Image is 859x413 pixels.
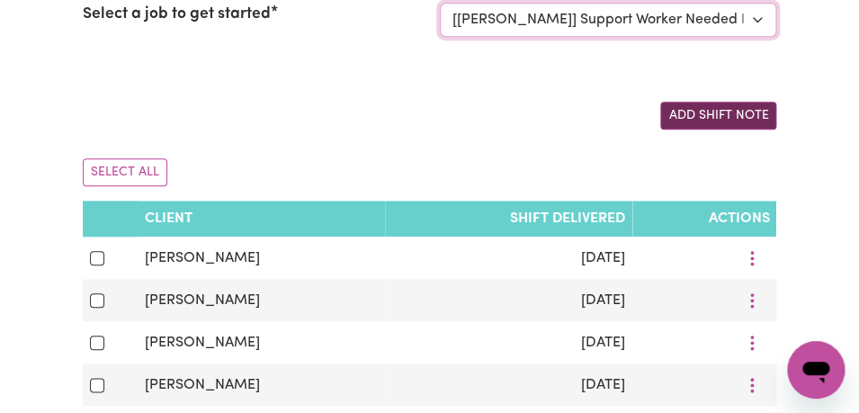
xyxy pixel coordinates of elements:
button: More options [735,328,769,356]
button: Select All [83,158,167,186]
button: More options [735,286,769,314]
th: Actions [632,201,777,237]
button: More options [735,244,769,272]
td: [DATE] [385,321,632,364]
span: [PERSON_NAME] [145,293,260,308]
td: [DATE] [385,364,632,406]
td: [DATE] [385,279,632,321]
button: Add a new shift note for the selected job [660,102,776,130]
iframe: Button to launch messaging window [787,341,845,399]
label: Select a job to get started [83,3,271,26]
span: [PERSON_NAME] [145,378,260,392]
span: Client [145,211,192,226]
span: [PERSON_NAME] [145,336,260,350]
th: Shift delivered [385,201,632,237]
td: [DATE] [385,237,632,279]
span: [PERSON_NAME] [145,251,260,265]
button: More options [735,371,769,399]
